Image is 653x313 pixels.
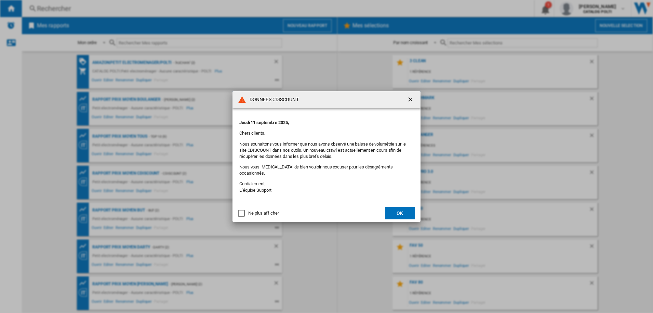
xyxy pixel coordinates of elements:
p: Cordialement, L’équipe Support [239,181,414,193]
strong: Jeudi 11 septembre 2025, [239,120,289,125]
ng-md-icon: getI18NText('BUTTONS.CLOSE_DIALOG') [407,96,415,104]
p: Nous vous [MEDICAL_DATA] de bien vouloir nous excuser pour les désagréments occasionnés. [239,164,414,176]
p: Nous souhaitons vous informer que nous avons observé une baisse de volumétrie sur le site CDISCOU... [239,141,414,160]
p: Chers clients, [239,130,414,136]
h4: DONNEES CDISCOUNT [246,96,299,103]
button: OK [385,207,415,219]
md-checkbox: Ne plus afficher [238,210,279,217]
div: Ne plus afficher [248,210,279,216]
button: getI18NText('BUTTONS.CLOSE_DIALOG') [404,93,418,107]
